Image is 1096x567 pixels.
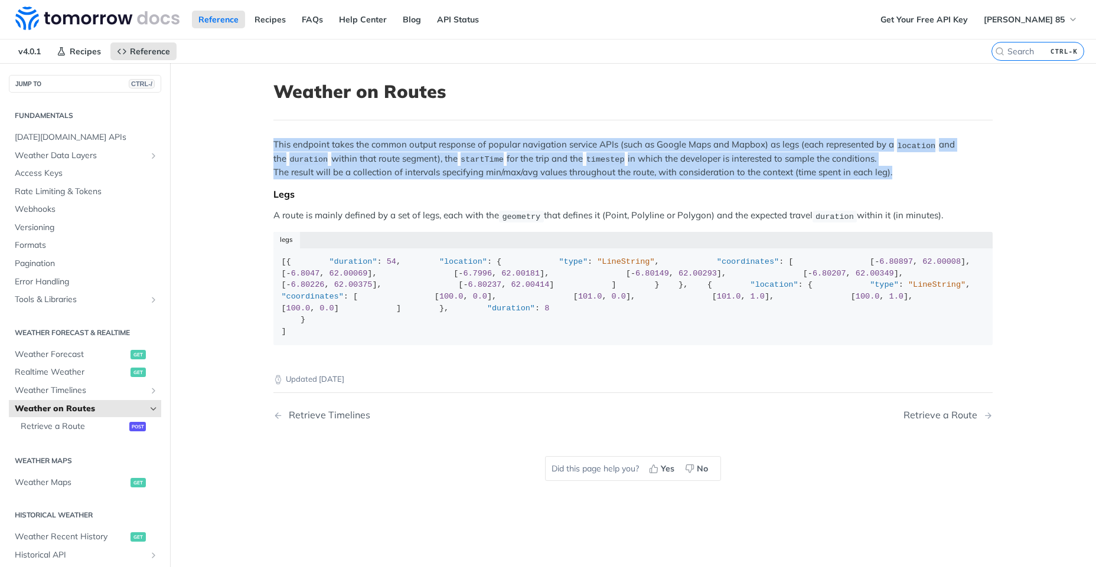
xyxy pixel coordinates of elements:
a: Formats [9,237,161,254]
span: Tools & Libraries [15,294,146,306]
button: [PERSON_NAME] 85 [977,11,1084,28]
a: [DATE][DOMAIN_NAME] APIs [9,129,161,146]
span: 6.80237 [468,280,502,289]
span: 1.0 [889,292,903,301]
span: timestep [586,155,625,164]
span: Weather on Routes [15,403,146,415]
span: Weather Recent History [15,531,128,543]
a: Next Page: Retrieve a Route [903,409,993,421]
span: Pagination [15,258,158,270]
span: startTime [461,155,504,164]
a: API Status [430,11,485,28]
span: "coordinates" [717,257,779,266]
span: 0.0 [612,292,626,301]
button: JUMP TOCTRL-/ [9,75,161,93]
span: get [131,532,146,542]
span: Weather Data Layers [15,150,146,162]
a: Weather on RoutesHide subpages for Weather on Routes [9,400,161,418]
span: Webhooks [15,204,158,215]
span: 100.0 [439,292,464,301]
span: duration [289,155,328,164]
a: Weather TimelinesShow subpages for Weather Timelines [9,382,161,399]
p: This endpoint takes the common output response of popular navigation service APIs (such as Google... [273,138,993,179]
button: Yes [645,460,681,477]
span: - [631,269,635,278]
span: Weather Forecast [15,349,128,360]
span: 6.80226 [291,280,325,289]
span: Weather Timelines [15,385,146,396]
h2: Weather Maps [9,455,161,466]
span: 6.80897 [879,257,913,266]
a: Reference [110,42,177,60]
button: Show subpages for Weather Data Layers [149,151,158,160]
span: 100.0 [286,304,311,313]
span: - [286,269,291,278]
span: 62.00349 [856,269,894,278]
a: Rate Limiting & Tokens [9,183,161,201]
span: Weather Maps [15,477,128,489]
a: Webhooks [9,201,161,218]
h2: Historical Weather [9,510,161,520]
span: 8 [544,304,549,313]
a: Pagination [9,255,161,273]
span: "coordinates" [282,292,344,301]
span: geometry [502,212,540,221]
button: Hide subpages for Weather on Routes [149,404,158,414]
span: post [129,422,146,431]
span: 6.80149 [635,269,669,278]
span: Formats [15,240,158,251]
nav: Pagination Controls [273,398,993,432]
h2: Weather Forecast & realtime [9,327,161,338]
a: Tools & LibrariesShow subpages for Tools & Libraries [9,291,161,309]
span: Access Keys [15,168,158,179]
span: - [463,280,468,289]
span: Historical API [15,549,146,561]
span: Rate Limiting & Tokens [15,186,158,198]
span: get [131,368,146,377]
a: Help Center [332,11,393,28]
a: Versioning [9,219,161,237]
span: duration [816,212,854,221]
p: A route is mainly defined by a set of legs, each with the that defines it (Point, Polyline or Pol... [273,209,993,222]
span: "duration" [487,304,535,313]
div: Retrieve a Route [903,409,983,421]
span: get [131,478,146,487]
span: "LineString" [908,280,965,289]
span: - [458,269,463,278]
a: Previous Page: Retrieve Timelines [273,409,582,421]
svg: Search [995,47,1004,56]
span: get [131,350,146,359]
div: [{ : , : { : , : [ [ , ], [ , ], [ , ], [ , ], [ , ], [ , ], [ , ] ] } }, { : { : , : [ [ , ], [ ... [282,256,985,337]
span: "location" [751,280,798,289]
span: 6.8047 [291,269,320,278]
span: "type" [870,280,899,289]
span: "type" [559,257,588,266]
span: 0.0 [473,292,487,301]
span: 62.00181 [501,269,540,278]
span: No [697,463,708,475]
span: Versioning [15,222,158,234]
span: Error Handling [15,276,158,288]
span: Retrieve a Route [21,421,126,432]
span: 101.0 [717,292,741,301]
div: Did this page help you? [545,456,721,481]
span: "LineString" [597,257,654,266]
span: 6.7996 [463,269,492,278]
span: Yes [661,463,674,475]
span: 100.0 [856,292,880,301]
a: FAQs [295,11,330,28]
a: Reference [192,11,245,28]
span: Realtime Weather [15,366,128,378]
a: Get Your Free API Key [874,11,974,28]
span: - [808,269,813,278]
a: Error Handling [9,273,161,291]
a: Blog [396,11,428,28]
span: "location" [439,257,487,266]
span: 62.00375 [334,280,373,289]
span: 1.0 [751,292,765,301]
a: Historical APIShow subpages for Historical API [9,546,161,564]
a: Access Keys [9,165,161,182]
a: Retrieve a Routepost [15,418,161,435]
span: - [875,257,879,266]
a: Recipes [50,42,107,60]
